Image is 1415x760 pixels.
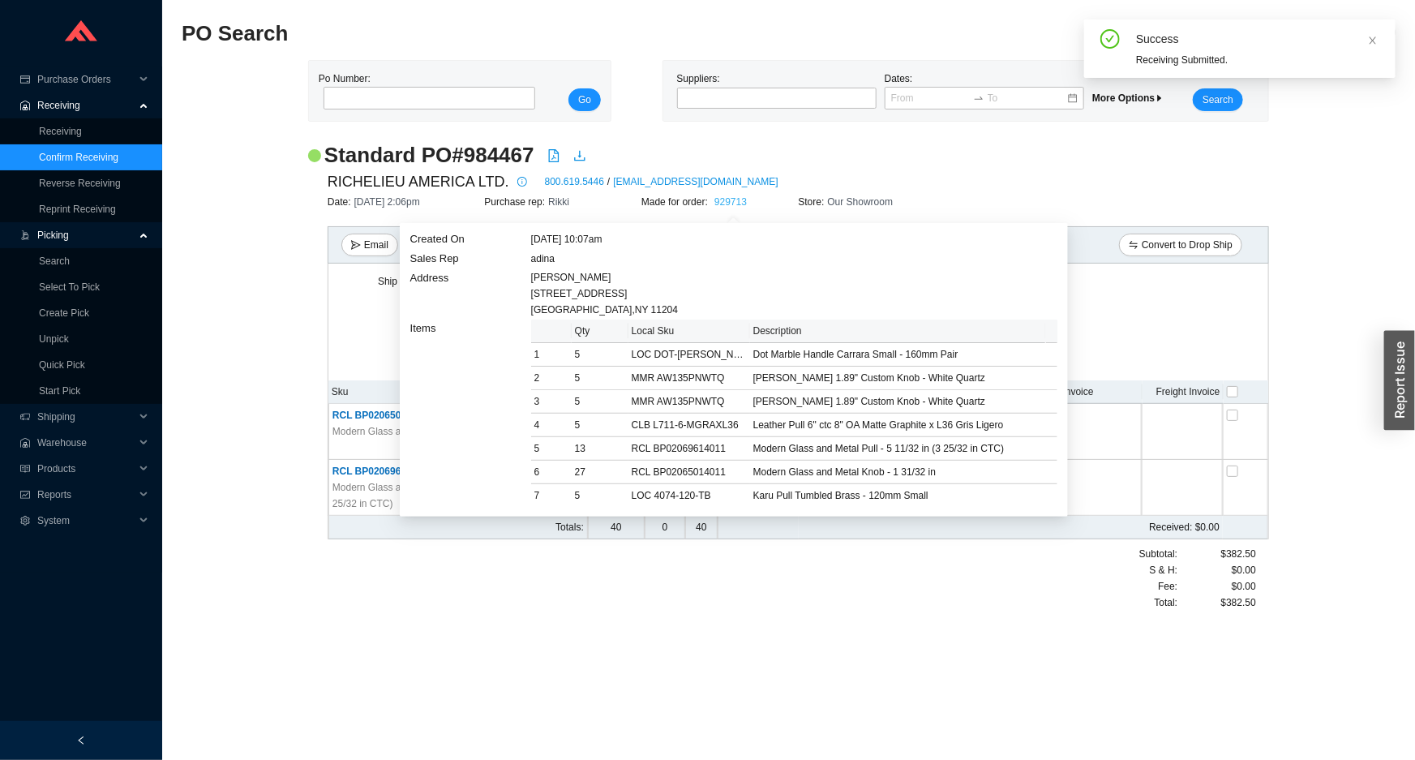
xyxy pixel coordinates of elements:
[37,92,135,118] span: Receiving
[607,174,610,190] span: /
[531,380,588,404] th: Notes
[701,273,821,290] span: [DATE] by [PERSON_NAME]
[37,222,135,248] span: Picking
[973,92,984,104] span: swap-right
[547,149,560,165] a: file-pdf
[613,174,778,190] a: [EMAIL_ADDRESS][DOMAIN_NAME]
[39,307,89,319] a: Create Pick
[423,273,520,322] div: AS Bath [STREET_ADDRESS] Edison , NJ 08820
[1155,595,1178,611] span: Total:
[643,276,688,287] span: Confirmed
[650,321,688,349] span: Shipping Account
[37,67,135,92] span: Purchase Orders
[685,380,718,404] th: Exp
[1150,562,1178,578] span: S & H:
[39,281,100,293] a: Select To Pick
[718,404,799,460] td: [DATE]
[484,196,548,208] span: Purchase rep:
[912,404,977,460] td: $218.70
[973,92,984,104] span: to
[799,380,847,404] th: Mult
[718,460,799,516] td: [DATE]
[1143,380,1224,404] th: Freight Invoice
[319,71,530,111] div: Po Number:
[1203,92,1233,108] span: Search
[182,19,1092,48] h2: PO Search
[37,404,135,430] span: Shipping
[328,170,509,194] span: RICHELIEU AMERICA LTD.
[573,149,586,165] a: download
[1139,546,1177,562] span: Subtotal:
[477,236,518,247] button: Notes (3)
[1060,380,1143,404] th: Invoice
[545,174,604,190] a: 800.619.5446
[423,273,520,338] div: [PHONE_NUMBER]
[332,384,528,400] div: Sku
[588,380,645,404] th: Ordered
[332,410,428,421] span: RCL BP02065014011
[1142,237,1233,253] span: Convert to Drop Ship
[981,410,1050,437] a: 1ZXH82100310118211
[1129,240,1138,251] span: swap
[1177,595,1256,611] div: $382.50
[568,88,601,111] button: Go
[645,404,685,460] td: 0
[332,479,527,512] span: Modern Glass and Metal Pull - 5 11/32 in (3 25/32 in CTC)
[799,460,847,516] td: 0.5
[685,404,718,460] td: 27
[421,240,431,251] span: printer
[1100,29,1120,52] span: check-circle
[39,333,69,345] a: Unpick
[588,516,645,539] td: 40
[645,380,685,404] th: Recv
[891,90,970,106] input: From
[19,490,31,500] span: fund
[685,516,718,539] td: 40
[19,464,31,474] span: read
[621,298,688,310] span: Vendor Order #
[378,276,410,287] span: Ship To
[1155,93,1164,103] span: caret-right
[799,404,847,460] td: 0.5
[798,196,827,208] span: Store:
[37,456,135,482] span: Products
[555,522,584,533] span: Totals:
[641,196,711,208] span: Made for order:
[1007,276,1063,287] span: Internal Note
[328,196,354,208] span: Date:
[548,196,569,208] span: Rikki
[76,736,86,745] span: left
[1119,234,1242,256] button: swapConvert to Drop Ship
[912,460,977,516] td: $163.80
[1092,92,1164,104] span: More Options
[981,410,1050,453] span: UPS : on [DATE]
[1177,546,1256,562] div: $382.50
[1158,578,1177,595] span: Fee :
[1193,88,1243,111] button: Search
[478,237,517,253] span: Notes ( 3 )
[1232,578,1256,595] span: $0.00
[847,380,912,404] th: Unit Cost
[332,423,515,440] span: Modern Glass and Metal Knob - 1 31/32 in
[354,196,420,208] span: [DATE] 2:06pm
[531,234,603,256] button: Email history (3)
[977,380,1060,404] th: Tracking
[645,460,685,516] td: 0
[324,141,534,170] h2: Standard PO # 984467
[411,234,464,256] button: printerPrint
[532,237,602,253] span: Email history (3)
[847,404,912,460] td: $8.10
[364,237,388,253] span: Email
[635,360,688,371] span: Free Freight
[341,234,398,256] button: sendEmail
[1149,522,1192,533] span: Received:
[1136,29,1383,49] div: Success
[673,71,881,111] div: Suppliers:
[538,463,580,474] button: Notes (5)
[509,170,532,193] button: info-circle
[547,149,560,162] span: file-pdf
[434,237,454,253] span: Print
[39,255,70,267] a: Search
[39,152,118,163] a: Confirm Receiving
[685,460,718,516] td: 13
